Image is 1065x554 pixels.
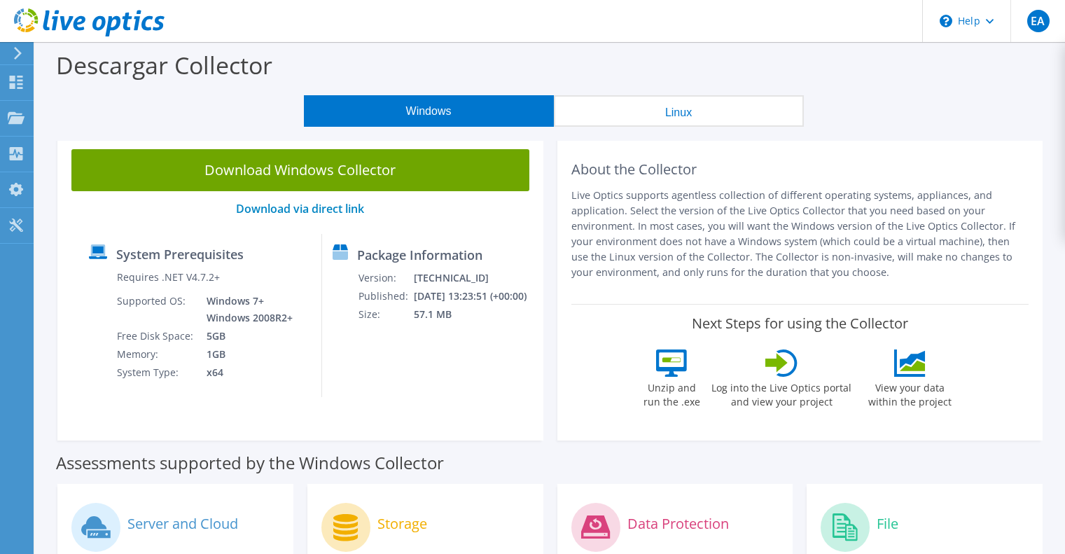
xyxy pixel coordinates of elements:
button: Windows [304,95,554,127]
label: Unzip and run the .exe [639,377,704,409]
td: [TECHNICAL_ID] [413,269,536,287]
span: EA [1027,10,1050,32]
label: Requires .NET V4.7.2+ [117,270,220,284]
td: Version: [358,269,413,287]
svg: \n [940,15,952,27]
td: 1GB [196,345,295,363]
label: Log into the Live Optics portal and view your project [711,377,852,409]
td: [DATE] 13:23:51 (+00:00) [413,287,536,305]
label: Package Information [357,248,482,262]
td: Free Disk Space: [116,327,196,345]
td: Published: [358,287,413,305]
label: View your data within the project [859,377,960,409]
td: 5GB [196,327,295,345]
button: Linux [554,95,804,127]
p: Live Optics supports agentless collection of different operating systems, appliances, and applica... [571,188,1029,280]
label: Next Steps for using the Collector [692,315,908,332]
td: Memory: [116,345,196,363]
label: Descargar Collector [56,49,272,81]
label: Storage [377,517,427,531]
a: Download via direct link [236,201,364,216]
td: Windows 7+ Windows 2008R2+ [196,292,295,327]
h2: About the Collector [571,161,1029,178]
td: x64 [196,363,295,382]
a: Download Windows Collector [71,149,529,191]
label: System Prerequisites [116,247,244,261]
label: File [877,517,898,531]
td: Supported OS: [116,292,196,327]
label: Assessments supported by the Windows Collector [56,456,444,470]
td: 57.1 MB [413,305,536,324]
td: Size: [358,305,413,324]
label: Data Protection [627,517,729,531]
td: System Type: [116,363,196,382]
label: Server and Cloud [127,517,238,531]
